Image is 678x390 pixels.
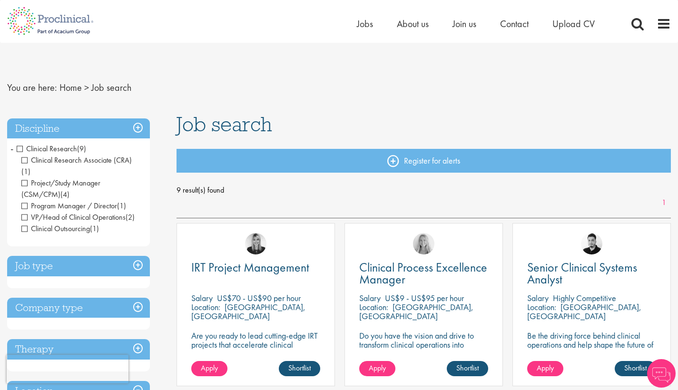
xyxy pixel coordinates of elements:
a: Senior Clinical Systems Analyst [527,262,656,285]
a: Shortlist [447,361,488,376]
span: Salary [527,292,549,303]
span: Clinical Research [17,144,77,154]
a: Apply [527,361,563,376]
p: Highly Competitive [553,292,616,303]
span: (1) [21,166,30,176]
a: Register for alerts [177,149,671,173]
a: Upload CV [552,18,595,30]
span: 9 result(s) found [177,183,671,197]
img: Chatbot [647,359,676,388]
p: [GEOGRAPHIC_DATA], [GEOGRAPHIC_DATA] [359,302,473,322]
img: Janelle Jones [245,233,266,254]
h3: Therapy [7,339,150,360]
span: Location: [191,302,220,312]
a: Apply [191,361,227,376]
p: [GEOGRAPHIC_DATA], [GEOGRAPHIC_DATA] [191,302,305,322]
span: Job search [177,111,272,137]
p: Be the driving force behind clinical operations and help shape the future of pharma innovation. [527,331,656,358]
p: Do you have the vision and drive to transform clinical operations into models of excellence in a ... [359,331,488,367]
a: 1 [657,197,671,208]
span: Clinical Outsourcing [21,224,99,234]
p: US$70 - US$90 per hour [217,292,301,303]
h3: Job type [7,256,150,276]
img: Shannon Briggs [413,233,434,254]
a: Jobs [357,18,373,30]
span: > [84,81,89,94]
span: Apply [201,363,218,373]
span: (1) [117,201,126,211]
span: - [10,141,13,156]
a: Shortlist [615,361,656,376]
span: Salary [359,292,381,303]
iframe: reCAPTCHA [7,355,128,383]
span: Clinical Process Excellence Manager [359,259,487,287]
a: IRT Project Management [191,262,320,273]
span: Location: [527,302,556,312]
p: [GEOGRAPHIC_DATA], [GEOGRAPHIC_DATA] [527,302,641,322]
a: Apply [359,361,395,376]
p: US$9 - US$95 per hour [385,292,464,303]
span: Clinical Outsourcing [21,224,90,234]
h3: Company type [7,298,150,318]
span: Program Manager / Director [21,201,126,211]
a: breadcrumb link [59,81,82,94]
a: Clinical Process Excellence Manager [359,262,488,285]
a: Shortlist [279,361,320,376]
span: (1) [90,224,99,234]
span: Salary [191,292,213,303]
span: Clinical Research [17,144,86,154]
span: Job search [91,81,131,94]
span: (2) [126,212,135,222]
span: Clinical Research Associate (CRA) [21,155,132,165]
span: VP/Head of Clinical Operations [21,212,135,222]
span: Clinical Research Associate (CRA) [21,155,132,176]
span: Program Manager / Director [21,201,117,211]
span: Apply [369,363,386,373]
span: (9) [77,144,86,154]
span: Project/Study Manager (CSM/CPM) [21,178,100,199]
p: Are you ready to lead cutting-edge IRT projects that accelerate clinical breakthroughs in biotech? [191,331,320,358]
span: Apply [537,363,554,373]
span: (4) [60,189,69,199]
a: Join us [452,18,476,30]
a: About us [397,18,429,30]
span: Senior Clinical Systems Analyst [527,259,637,287]
span: VP/Head of Clinical Operations [21,212,126,222]
h3: Discipline [7,118,150,139]
a: Contact [500,18,529,30]
span: You are here: [7,81,57,94]
img: Anderson Maldonado [581,233,602,254]
span: IRT Project Management [191,259,309,275]
span: Location: [359,302,388,312]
